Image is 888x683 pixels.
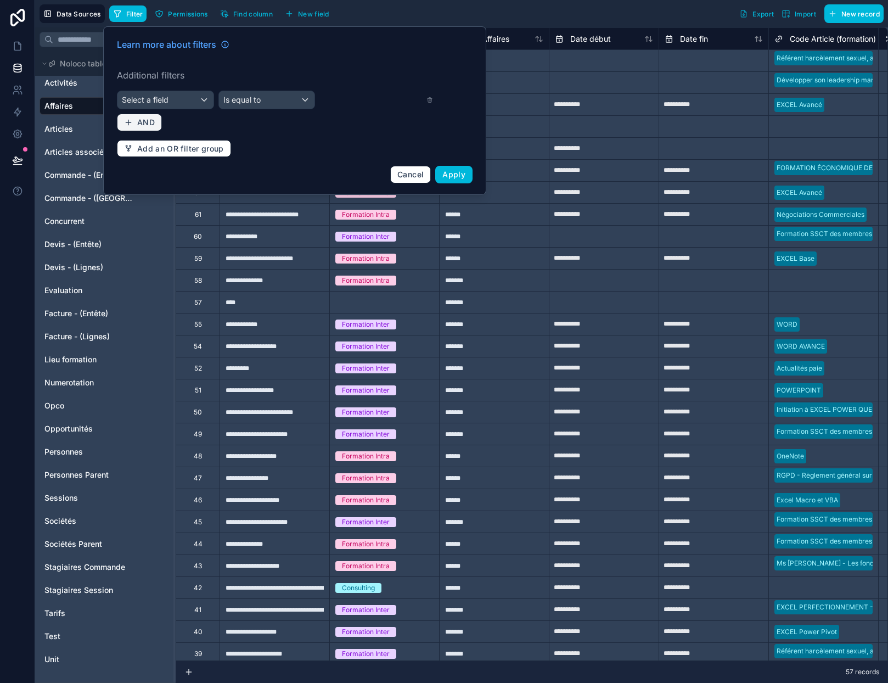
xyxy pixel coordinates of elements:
[44,608,133,619] a: Tarifs
[223,95,261,104] span: Is equal to
[194,584,202,592] div: 42
[194,474,202,483] div: 47
[44,239,133,250] a: Devis - (Entête)
[44,77,77,88] span: Activités
[342,429,390,439] div: Formation Inter
[44,100,73,111] span: Affaires
[44,124,73,135] span: Articles
[44,469,109,480] span: Personnes Parent
[841,10,880,18] span: New record
[40,56,165,71] button: Noloco tables
[194,320,202,329] div: 55
[44,285,133,296] a: Evaluation
[298,10,329,18] span: New field
[44,516,133,527] a: Sociétés
[342,517,390,527] div: Formation Inter
[777,405,881,415] div: Initiation à EXCEL POWER QUERY
[40,628,171,645] div: Test
[44,147,108,158] span: Articles associés
[44,492,133,503] a: Sessions
[40,512,171,530] div: Sociétés
[151,5,216,22] a: Permissions
[137,117,155,127] span: AND
[752,10,774,18] span: Export
[342,473,390,483] div: Formation Intra
[44,631,133,642] a: Test
[40,581,171,599] div: Stagiaires Session
[44,124,133,135] a: Articles
[777,451,804,461] div: OneNote
[194,298,202,307] div: 57
[44,193,133,204] a: Commande - ([GEOGRAPHIC_DATA])
[117,91,214,109] button: Select a field
[44,239,102,250] span: Devis - (Entête)
[40,189,171,207] div: Commande - (Lignes)
[40,259,171,276] div: Devis - (Lignes)
[777,320,797,329] div: WORD
[40,97,171,115] div: Affaires
[194,518,202,527] div: 45
[44,585,133,596] a: Stagiaires Session
[820,4,884,23] a: New record
[44,562,125,573] span: Stagiaires Commande
[40,489,171,507] div: Sessions
[342,561,390,571] div: Formation Intra
[342,627,390,637] div: Formation Inter
[40,236,171,253] div: Devis - (Entête)
[57,10,101,18] span: Data Sources
[44,216,85,227] span: Concurrent
[44,562,133,573] a: Stagiaires Commande
[40,120,171,138] div: Articles
[194,276,202,285] div: 58
[777,100,822,110] div: EXCEL Avancé
[40,328,171,345] div: Facture - (Lignes)
[570,33,611,44] span: Date début
[40,351,171,368] div: Lieu formation
[44,585,113,596] span: Stagiaires Session
[194,254,202,263] div: 59
[194,540,203,548] div: 44
[442,170,465,179] span: Apply
[790,33,876,44] span: Code Article (formation)
[735,4,778,23] button: Export
[44,400,64,411] span: Opco
[40,74,171,92] div: Activités
[40,4,105,23] button: Data Sources
[194,496,202,505] div: 46
[342,232,390,242] div: Formation Inter
[194,650,202,658] div: 39
[44,77,133,88] a: Activités
[44,400,133,411] a: Opco
[233,10,273,18] span: Find column
[44,516,76,527] span: Sociétés
[44,377,94,388] span: Numerotation
[44,331,110,342] span: Facture - (Lignes)
[40,420,171,438] div: Opportunités
[44,331,133,342] a: Facture - (Lignes)
[40,305,171,322] div: Facture - (Entête)
[194,562,202,570] div: 43
[44,446,83,457] span: Personnes
[342,605,390,615] div: Formation Inter
[342,407,390,417] div: Formation Inter
[194,430,202,439] div: 49
[777,627,837,637] div: EXCEL Power Pivot
[777,363,822,373] div: Actualités paie
[194,364,202,373] div: 52
[795,10,816,18] span: Import
[117,69,473,82] label: Additional filters
[40,651,171,668] div: Unit
[777,495,838,505] div: Excel Macro et VBA
[342,539,390,549] div: Formation Intra
[40,374,171,391] div: Numerotation
[342,583,375,593] div: Consulting
[778,4,820,23] button: Import
[44,354,97,365] span: Lieu formation
[44,285,82,296] span: Evaluation
[40,397,171,415] div: Opco
[109,5,147,22] button: Filter
[342,363,390,373] div: Formation Inter
[40,212,171,230] div: Concurrent
[342,254,390,264] div: Formation Intra
[44,539,102,550] span: Sociétés Parent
